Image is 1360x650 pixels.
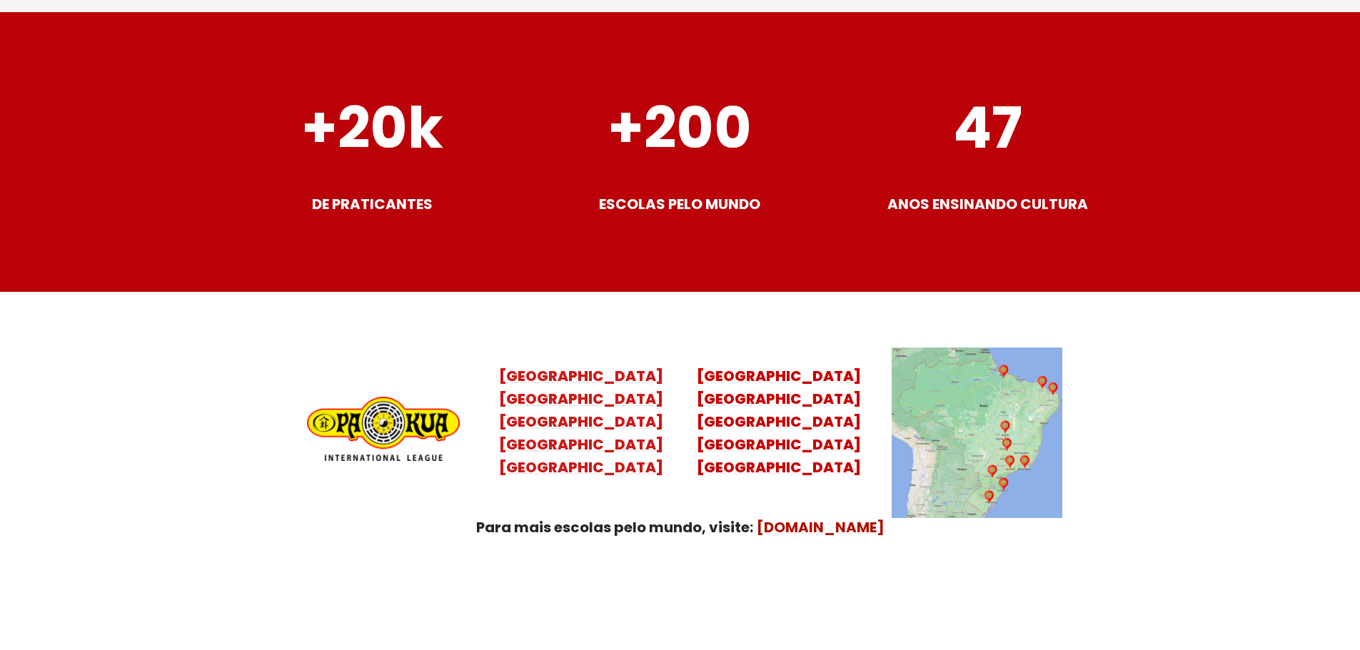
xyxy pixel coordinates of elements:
strong: +200 [608,88,752,168]
p: Uma Escola de conhecimentos orientais para toda a família. Foco, habilidade concentração, conquis... [273,607,1087,646]
mark: [GEOGRAPHIC_DATA] [GEOGRAPHIC_DATA] [GEOGRAPHIC_DATA] [697,412,861,477]
strong: ANOS ENSINANDO CULTURA [887,194,1088,214]
a: [DOMAIN_NAME] [757,517,885,537]
mark: [GEOGRAPHIC_DATA] [GEOGRAPHIC_DATA] [GEOGRAPHIC_DATA] [GEOGRAPHIC_DATA] [499,389,663,477]
strong: DE PRATICANTES [312,194,433,214]
mark: [GEOGRAPHIC_DATA] [GEOGRAPHIC_DATA] [697,366,861,409]
mark: [GEOGRAPHIC_DATA] [499,366,663,386]
strong: 47 [953,88,1022,168]
a: [GEOGRAPHIC_DATA][GEOGRAPHIC_DATA][GEOGRAPHIC_DATA][GEOGRAPHIC_DATA][GEOGRAPHIC_DATA] [499,366,663,477]
a: [GEOGRAPHIC_DATA][GEOGRAPHIC_DATA][GEOGRAPHIC_DATA][GEOGRAPHIC_DATA][GEOGRAPHIC_DATA] [697,366,861,477]
strong: ESCOLAS PELO MUNDO [599,194,760,214]
strong: Para mais escolas pelo mundo, visite: [476,517,753,537]
strong: +20k [301,88,443,168]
